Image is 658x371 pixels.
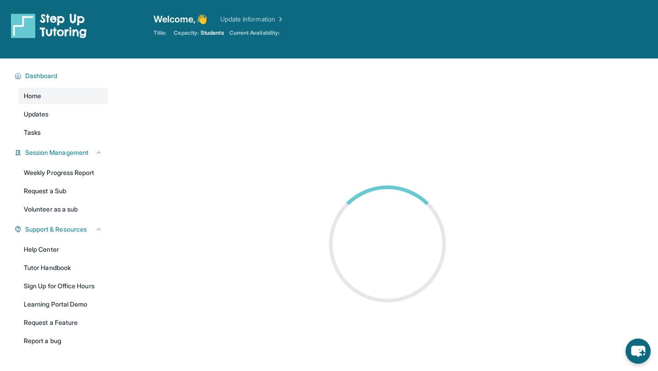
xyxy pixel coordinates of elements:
[18,183,108,199] a: Request a Sub
[21,148,102,157] button: Session Management
[25,71,58,80] span: Dashboard
[24,110,49,119] span: Updates
[18,88,108,104] a: Home
[626,339,651,364] button: chat-button
[275,15,284,24] img: Chevron Right
[18,124,108,141] a: Tasks
[18,164,108,181] a: Weekly Progress Report
[201,29,224,37] span: Students
[18,314,108,331] a: Request a Feature
[24,91,41,101] span: Home
[229,29,280,37] span: Current Availability:
[18,241,108,258] a: Help Center
[18,296,108,313] a: Learning Portal Demo
[18,106,108,122] a: Updates
[21,71,102,80] button: Dashboard
[154,29,166,37] span: Title:
[220,15,284,24] a: Update Information
[24,128,41,137] span: Tasks
[18,278,108,294] a: Sign Up for Office Hours
[11,13,87,38] img: logo
[174,29,199,37] span: Capacity:
[154,13,207,26] span: Welcome, 👋
[21,225,102,234] button: Support & Resources
[18,260,108,276] a: Tutor Handbook
[25,225,87,234] span: Support & Resources
[25,148,89,157] span: Session Management
[18,333,108,349] a: Report a bug
[18,201,108,217] a: Volunteer as a sub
